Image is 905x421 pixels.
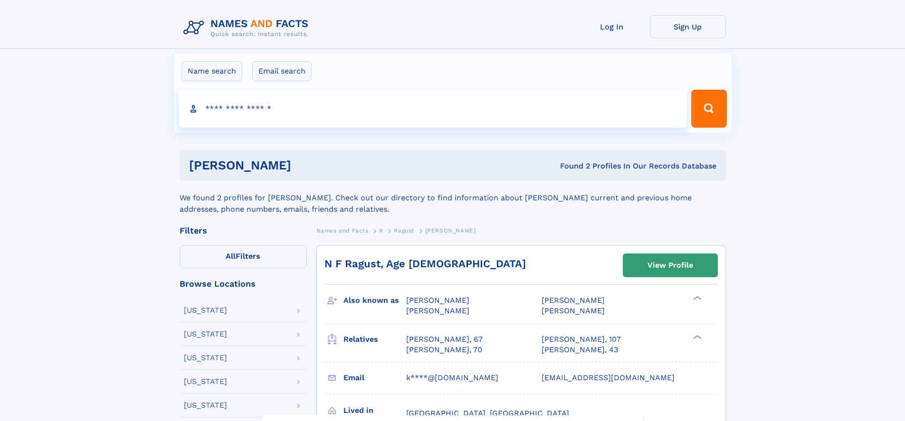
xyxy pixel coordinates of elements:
[425,227,476,234] span: [PERSON_NAME]
[542,306,605,315] span: [PERSON_NAME]
[343,370,406,386] h3: Email
[180,280,307,288] div: Browse Locations
[379,225,383,236] a: R
[623,254,717,277] a: View Profile
[542,296,605,305] span: [PERSON_NAME]
[406,334,483,345] a: [PERSON_NAME], 67
[379,227,383,234] span: R
[179,90,687,128] input: search input
[406,345,482,355] a: [PERSON_NAME], 70
[184,402,227,409] div: [US_STATE]
[252,61,312,81] label: Email search
[542,334,621,345] a: [PERSON_NAME], 107
[648,254,693,276] div: View Profile
[180,181,726,215] div: We found 2 profiles for [PERSON_NAME]. Check out our directory to find information about [PERSON_...
[574,15,650,38] a: Log In
[691,334,702,340] div: ❯
[184,354,227,362] div: [US_STATE]
[343,402,406,419] h3: Lived in
[691,90,726,128] button: Search Button
[324,258,526,270] a: N F Ragust, Age [DEMOGRAPHIC_DATA]
[180,15,316,41] img: Logo Names and Facts
[394,225,414,236] a: Ragust
[343,331,406,347] h3: Relatives
[406,296,469,305] span: [PERSON_NAME]
[180,245,307,268] label: Filters
[542,373,675,382] span: [EMAIL_ADDRESS][DOMAIN_NAME]
[691,295,702,301] div: ❯
[181,61,242,81] label: Name search
[426,161,716,171] div: Found 2 Profiles In Our Records Database
[180,226,307,235] div: Filters
[394,227,414,234] span: Ragust
[316,225,369,236] a: Names and Facts
[343,292,406,309] h3: Also known as
[406,306,469,315] span: [PERSON_NAME]
[184,378,227,385] div: [US_STATE]
[542,345,618,355] a: [PERSON_NAME], 43
[650,15,726,38] a: Sign Up
[184,330,227,338] div: [US_STATE]
[406,409,569,418] span: [GEOGRAPHIC_DATA], [GEOGRAPHIC_DATA]
[226,252,236,261] span: All
[189,159,426,171] h1: [PERSON_NAME]
[184,307,227,314] div: [US_STATE]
